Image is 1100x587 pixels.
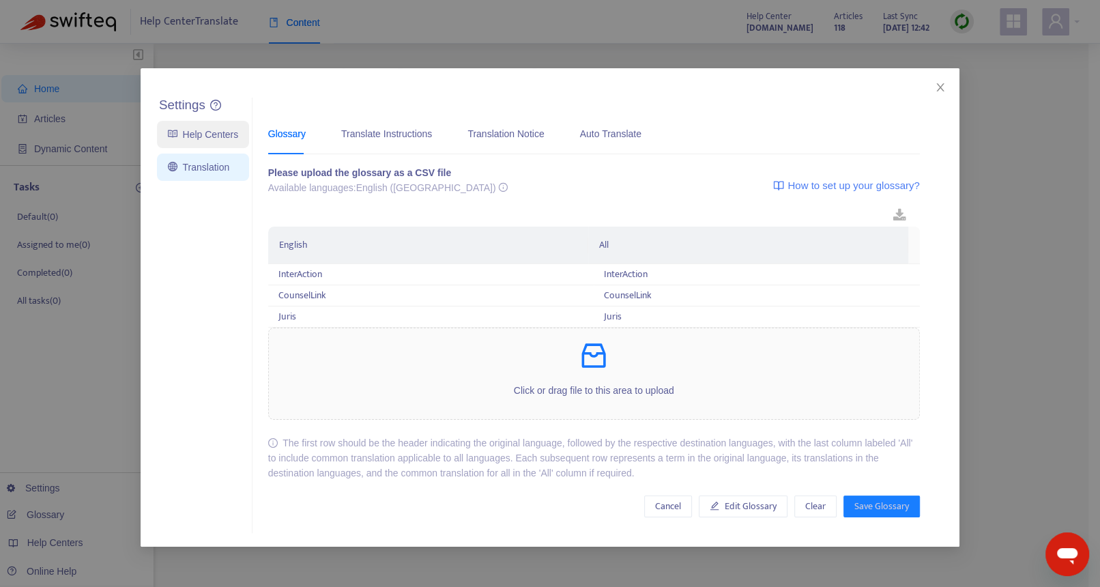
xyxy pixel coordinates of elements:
img: image-link [773,180,784,191]
button: Clear [794,496,837,517]
span: info-circle [268,438,278,448]
div: Auto Translate [580,126,641,141]
th: English [268,227,588,264]
div: The first row should be the header indicating the original language, followed by the respective d... [268,435,920,481]
span: Clear [805,499,826,514]
a: Help Centers [168,129,238,140]
div: Glossary [268,126,306,141]
span: inboxClick or drag file to this area to upload [269,328,919,419]
button: Close [933,80,948,95]
button: Cancel [644,496,692,517]
a: How to set up your glossary? [773,165,919,205]
button: Edit Glossary [699,496,787,517]
th: All [588,227,908,264]
p: Click or drag file to this area to upload [269,383,919,398]
iframe: Button to launch messaging window [1045,532,1089,576]
button: Save Glossary [843,496,920,517]
span: How to set up your glossary? [787,177,919,194]
a: question-circle [210,100,221,111]
div: Translation Notice [467,126,544,141]
div: Available languages: English ([GEOGRAPHIC_DATA]) [268,180,508,195]
div: InterAction [604,267,910,282]
div: CounselLink [278,288,584,303]
div: Translate Instructions [341,126,432,141]
div: Juris [604,309,910,324]
span: edit [710,501,719,511]
h5: Settings [159,98,205,113]
span: Cancel [655,499,681,514]
a: Translation [168,162,229,173]
span: Edit Glossary [725,499,777,514]
div: Please upload the glossary as a CSV file [268,165,508,180]
div: CounselLink [604,288,910,303]
span: close [935,82,946,93]
span: inbox [577,339,610,372]
div: Juris [278,309,584,324]
div: InterAction [278,267,584,282]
